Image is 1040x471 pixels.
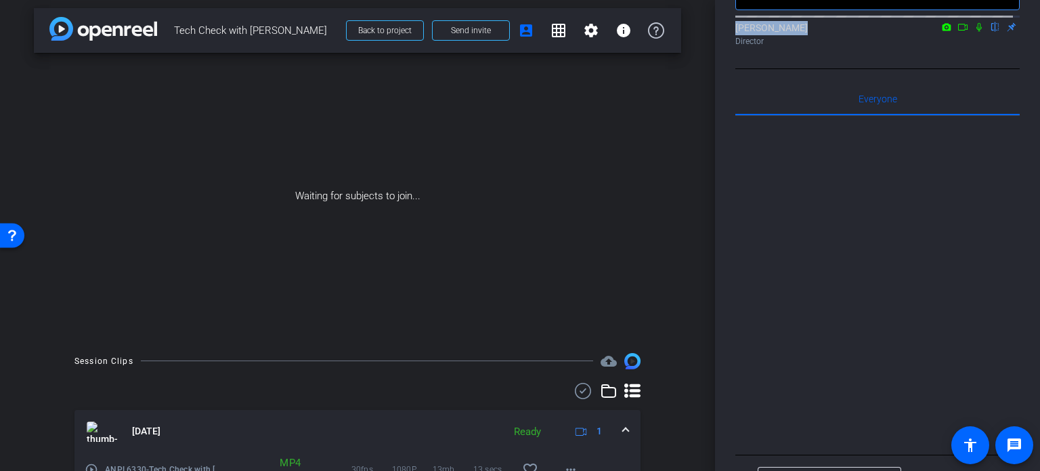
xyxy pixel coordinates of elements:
mat-icon: account_box [518,22,534,39]
mat-expansion-panel-header: thumb-nail[DATE]Ready1 [74,410,641,453]
mat-icon: grid_on [550,22,567,39]
span: Tech Check with [PERSON_NAME] [174,17,338,44]
div: Waiting for subjects to join... [34,53,681,340]
mat-icon: flip [987,20,1003,33]
span: 1 [597,424,602,438]
div: Ready [507,424,548,440]
mat-icon: accessibility [962,437,978,453]
span: Send invite [451,25,491,36]
mat-icon: cloud_upload [601,353,617,369]
span: Everyone [859,94,897,104]
img: thumb-nail [87,422,117,442]
mat-icon: info [615,22,632,39]
img: app-logo [49,17,157,41]
span: Destinations for your clips [601,353,617,369]
button: Send invite [432,20,510,41]
div: Session Clips [74,354,133,368]
span: Back to project [358,26,412,35]
span: [DATE] [132,424,160,438]
button: Back to project [346,20,424,41]
img: Session clips [624,353,641,369]
div: [PERSON_NAME] [735,21,1020,47]
mat-icon: settings [583,22,599,39]
div: Director [735,35,1020,47]
mat-icon: message [1006,437,1022,453]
